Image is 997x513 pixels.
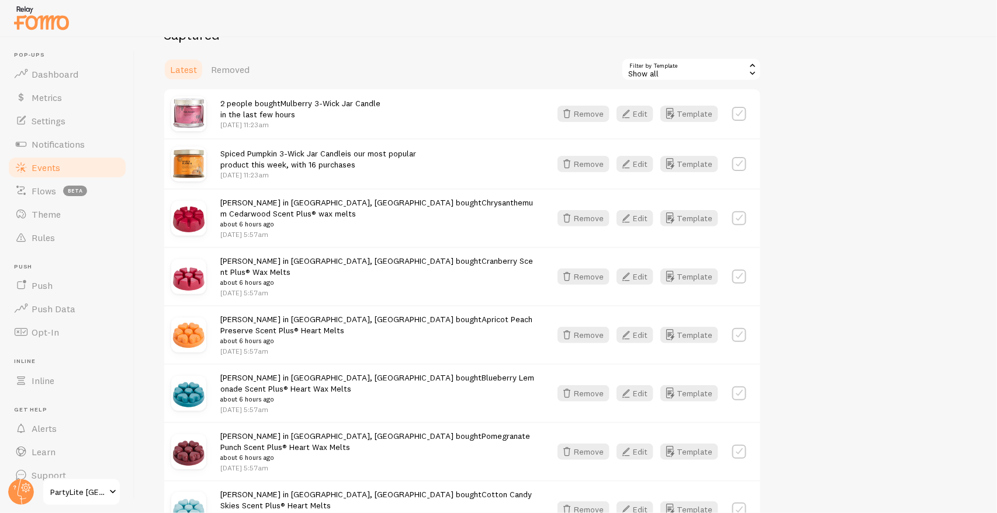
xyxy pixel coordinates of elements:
span: Settings [32,115,65,127]
button: Edit [617,210,653,226]
a: Dashboard [7,62,127,86]
a: Cotton Candy Skies Scent Plus® Heart Melts [220,489,532,511]
span: Opt-In [32,326,59,338]
a: Pomegranate Punch Scent Plus® Heart Wax Melts [220,431,530,452]
span: Flows [32,185,56,197]
a: Edit [617,444,660,460]
a: Push Data [7,297,127,320]
button: Template [660,444,718,460]
button: Remove [558,385,610,402]
span: Dashboard [32,68,78,80]
img: pomegranate-punch-scent-plus-r-heart-wax-melts-partylite-us-1_small.jpg [171,434,206,469]
img: fomo-relay-logo-orange.svg [12,3,71,33]
p: [DATE] 5:57am [220,346,536,356]
a: Rules [7,226,127,249]
small: about 6 hours ago [220,219,536,229]
span: Theme [32,208,61,220]
button: Remove [558,444,610,460]
button: Edit [617,106,653,122]
a: Edit [617,156,660,172]
p: [DATE] 5:57am [220,463,536,473]
a: Theme [7,203,127,226]
a: Support [7,463,127,487]
a: Opt-In [7,320,127,344]
button: Template [660,210,718,226]
button: Template [660,385,718,402]
a: Inline [7,369,127,392]
small: about 6 hours ago [220,336,536,346]
p: [DATE] 5:57am [220,288,536,298]
button: Remove [558,156,610,172]
span: beta [63,186,87,196]
span: Push [32,280,53,291]
img: chrysanthemum-cedarwood-scent-plus-r-wax-melts-partylite-us_small.png [171,201,206,236]
a: Push [7,274,127,297]
button: Template [660,156,718,172]
span: PartyLite [GEOGRAPHIC_DATA] [50,485,106,499]
span: Inline [14,358,127,365]
p: [DATE] 11:23am [220,120,380,130]
img: mulberry-3-wick-jar-candle-partylite-us-1_small.jpg [171,96,206,131]
span: Support [32,469,66,481]
div: Show all [621,58,761,81]
a: Edit [617,268,660,285]
a: PartyLite [GEOGRAPHIC_DATA] [42,478,121,506]
span: is our most popular product this week, with 16 purchases [220,148,416,170]
span: Learn [32,446,56,458]
small: about 6 hours ago [220,452,536,463]
button: Template [660,106,718,122]
button: Edit [617,444,653,460]
span: [PERSON_NAME] in [GEOGRAPHIC_DATA], [GEOGRAPHIC_DATA] bought [220,372,536,405]
small: about 6 hours ago [220,394,536,404]
button: Edit [617,268,653,285]
a: Mulberry 3-Wick Jar Candle [281,98,380,109]
button: Remove [558,327,610,343]
button: Edit [617,327,653,343]
span: Pop-ups [14,51,127,59]
button: Template [660,327,718,343]
p: [DATE] 11:23am [220,170,416,180]
img: apricot-peach-preserve-scent-plus-r-heart-melts-partylite-us-1_small.jpg [171,317,206,353]
span: Rules [32,232,55,243]
a: Alerts [7,417,127,440]
small: about 6 hours ago [220,277,536,288]
span: Get Help [14,406,127,414]
a: Blueberry Lemonade Scent Plus® Heart Wax Melts [220,372,534,394]
span: [PERSON_NAME] in [GEOGRAPHIC_DATA], [GEOGRAPHIC_DATA] bought [220,431,536,463]
span: Push [14,263,127,271]
a: Cranberry Scent Plus® Wax Melts [220,256,533,277]
a: Flows beta [7,179,127,203]
span: [PERSON_NAME] in [GEOGRAPHIC_DATA], [GEOGRAPHIC_DATA] bought [220,197,536,230]
span: Notifications [32,138,85,150]
span: Removed [211,64,250,75]
button: Template [660,268,718,285]
button: Remove [558,210,610,226]
span: [PERSON_NAME] in [GEOGRAPHIC_DATA], [GEOGRAPHIC_DATA] bought [220,256,536,288]
a: Edit [617,327,660,343]
a: Chrysanthemum Cedarwood Scent Plus® wax melts [220,197,533,219]
span: Metrics [32,92,62,103]
a: Events [7,156,127,179]
a: Latest [163,58,204,81]
span: [PERSON_NAME] in [GEOGRAPHIC_DATA], [GEOGRAPHIC_DATA] bought [220,314,536,347]
a: Removed [204,58,257,81]
a: Notifications [7,132,127,156]
span: Events [32,162,60,173]
a: Edit [617,210,660,226]
button: Remove [558,106,610,122]
a: Learn [7,440,127,463]
span: Latest [170,64,197,75]
a: Spiced Pumpkin 3-Wick Jar Candle [220,148,345,159]
p: [DATE] 5:57am [220,404,536,414]
a: Apricot Peach Preserve Scent Plus® Heart Melts [220,314,532,336]
a: Edit [617,106,660,122]
a: Settings [7,109,127,132]
span: Push Data [32,303,75,315]
span: Alerts [32,423,57,434]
